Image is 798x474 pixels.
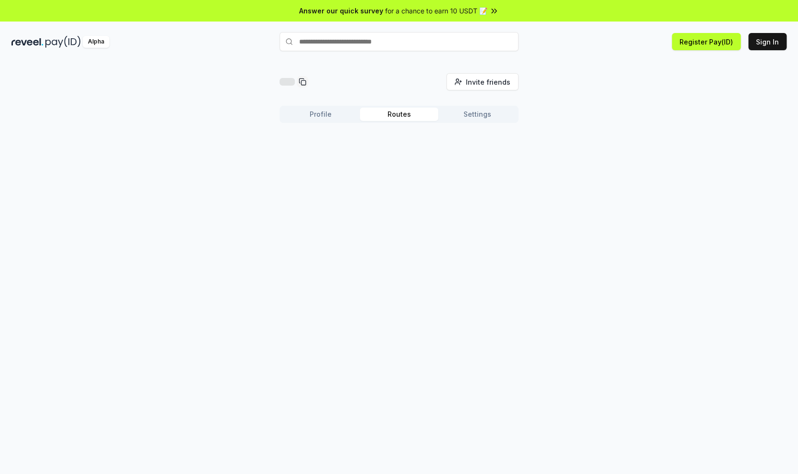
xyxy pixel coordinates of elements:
[466,77,510,87] span: Invite friends
[385,6,487,16] span: for a chance to earn 10 USDT 📝
[672,33,741,50] button: Register Pay(ID)
[299,6,383,16] span: Answer our quick survey
[748,33,787,50] button: Sign In
[438,108,517,121] button: Settings
[45,36,81,48] img: pay_id
[281,108,360,121] button: Profile
[11,36,43,48] img: reveel_dark
[360,108,438,121] button: Routes
[83,36,109,48] div: Alpha
[446,73,518,90] button: Invite friends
